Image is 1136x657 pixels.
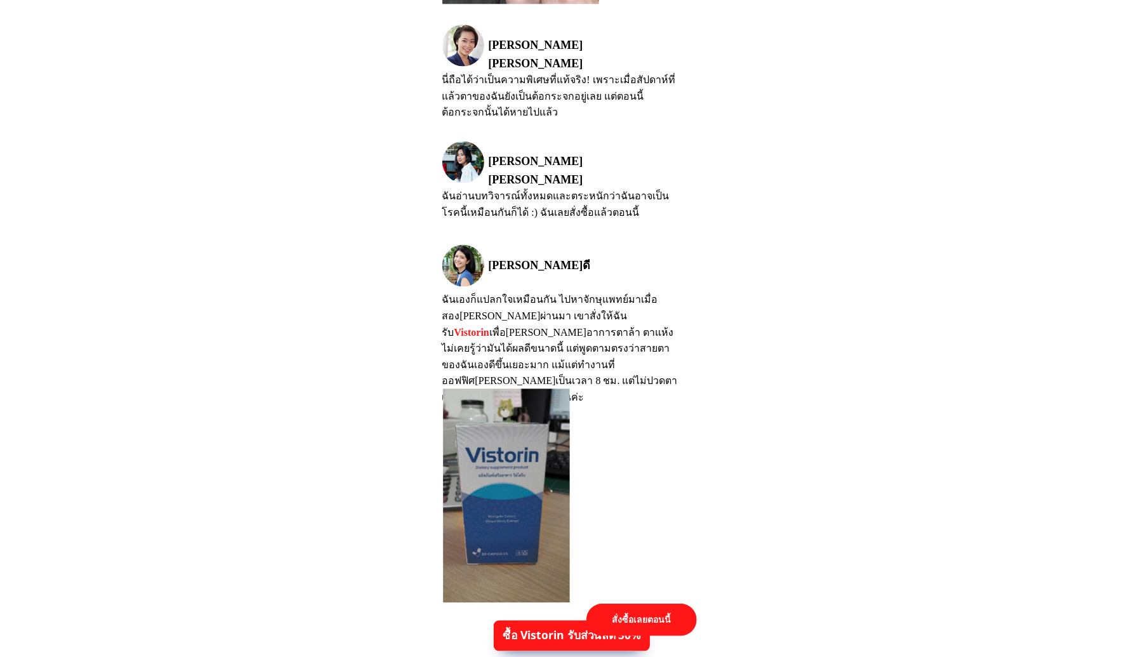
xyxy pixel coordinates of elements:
h3: [PERSON_NAME] [PERSON_NAME] [489,36,616,73]
h3: นี่ถือได้ว่าเป็นความพิเศษที่แท้จริง! เพราะเมื่อสัปดาห์ที่แล้วตาของฉันยังเป็นต้อกระจกอยู่เลย แต่ตอ... [442,72,684,136]
h3: ฉันเองก็แปลกใจเหมือนกัน ไปหาจักษุแพทย์มาเมื่อสอง[PERSON_NAME]ผ่านมา เขาสั่งให้ฉันรับ เพื่อ[PERSON... [442,292,684,406]
h3: ฉันอ่านบทวิจารณ์ทั้งหมดและตระหนักว่าฉันอาจเป็นโรคนี้เหมือนกันก็ได้ :) ฉันเลยสั่งซื้อแล้วตอนนี้ [442,189,684,221]
p: สั่งซื้อเลยตอนนี้ [586,604,697,636]
p: ซื้อ Vistorin รับส่วนลด 50% [494,621,650,651]
span: Vistorin [454,328,489,338]
h3: [PERSON_NAME]ดี [489,257,616,275]
h3: [PERSON_NAME] [PERSON_NAME] [489,153,616,190]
